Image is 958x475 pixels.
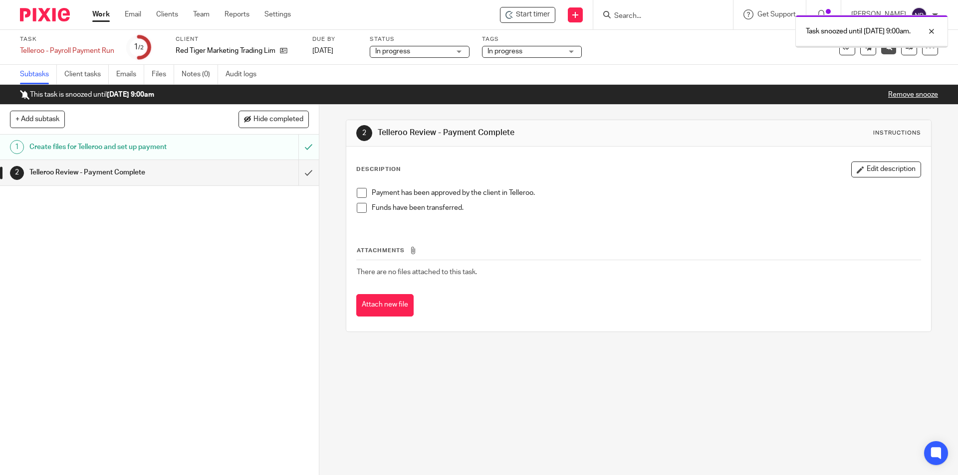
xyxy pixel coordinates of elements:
span: There are no files attached to this task. [357,269,477,276]
label: Task [20,35,114,43]
p: Task snoozed until [DATE] 9:00am. [806,26,911,36]
div: 2 [10,166,24,180]
button: Hide completed [239,111,309,128]
a: Notes (0) [182,65,218,84]
img: svg%3E [911,7,927,23]
small: /2 [138,45,144,50]
h1: Telleroo Review - Payment Complete [29,165,202,180]
a: Reports [225,9,249,19]
button: + Add subtask [10,111,65,128]
img: Pixie [20,8,70,21]
h1: Create files for Telleroo and set up payment [29,140,202,155]
h1: Telleroo Review - Payment Complete [378,128,660,138]
span: In progress [487,48,522,55]
a: Work [92,9,110,19]
a: Clients [156,9,178,19]
button: Edit description [851,161,921,177]
span: [DATE] [312,47,333,54]
div: 1 [134,41,144,53]
button: Attach new file [356,294,414,317]
label: Status [370,35,470,43]
div: 1 [10,140,24,154]
a: Client tasks [64,65,109,84]
a: Email [125,9,141,19]
a: Files [152,65,174,84]
p: Description [356,165,401,173]
a: Remove snooze [888,91,938,98]
div: Telleroo - Payroll Payment Run [20,46,114,56]
span: In progress [375,48,410,55]
p: Red Tiger Marketing Trading Limited [176,46,275,56]
p: Payment has been approved by the client in Telleroo. [372,188,920,198]
a: Emails [116,65,144,84]
label: Due by [312,35,357,43]
p: Funds have been transferred. [372,203,920,213]
span: Attachments [357,248,405,253]
a: Subtasks [20,65,57,84]
div: Red Tiger Marketing Trading Limited - Telleroo - Payroll Payment Run [500,7,555,23]
a: Team [193,9,210,19]
div: 2 [356,125,372,141]
span: Hide completed [253,116,303,124]
div: Instructions [873,129,921,137]
p: This task is snoozed until [20,90,154,100]
a: Audit logs [226,65,264,84]
b: [DATE] 9:00am [107,91,154,98]
a: Settings [264,9,291,19]
label: Client [176,35,300,43]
